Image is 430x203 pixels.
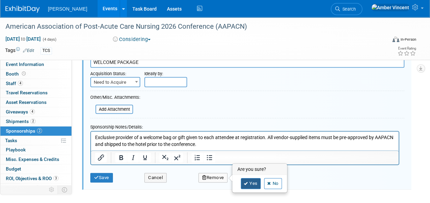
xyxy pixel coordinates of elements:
[392,37,399,42] img: Format-Inperson.png
[0,136,71,145] a: Tasks
[198,173,228,182] button: Remove
[37,128,42,133] span: 2
[5,47,34,55] td: Tags
[0,126,71,136] a: Sponsorships2
[6,166,21,172] span: Budget
[46,185,58,194] td: Personalize Event Tab Strip
[30,109,35,114] span: 4
[58,185,72,194] td: Toggle Event Tabs
[3,21,381,33] div: American Association of Post-Acute Care Nursing 2026 Conference (AAPACN)
[398,47,416,50] div: Event Rating
[0,98,71,107] a: Asset Reservations
[0,155,71,164] a: Misc. Expenses & Credits
[6,71,27,77] span: Booth
[21,71,27,76] span: Booth not reserved yet
[48,6,87,12] span: [PERSON_NAME]
[331,3,362,15] a: Search
[144,68,377,77] div: Ideally by:
[6,109,35,114] span: Giveaways
[0,164,71,174] a: Budget
[233,164,287,175] h3: Are you sure?
[91,78,140,87] span: Need to Acquire
[23,48,34,53] a: Edit
[90,173,113,182] button: Save
[6,119,36,124] span: Shipments
[90,121,399,131] div: Sponsorship Notes/Details:
[95,153,107,162] button: Insert/edit link
[159,153,171,162] button: Subscript
[5,138,17,143] span: Tasks
[356,36,416,46] div: Event Format
[91,132,399,150] iframe: Rich Text Area
[340,6,356,12] span: Search
[6,62,44,67] span: Event Information
[6,147,26,152] span: Playbook
[6,99,47,105] span: Asset Reservations
[40,47,52,54] div: TCS
[171,153,183,162] button: Superscript
[0,88,71,97] a: Travel Reservations
[139,153,151,162] button: Underline
[0,145,71,154] a: Playbook
[264,178,282,189] a: No
[6,90,48,95] span: Travel Reservations
[0,184,71,193] a: Attachments1
[6,81,23,86] span: Staff
[0,117,71,126] a: Shipments2
[400,37,416,42] div: In-Person
[0,107,71,117] a: Giveaways4
[204,153,215,162] button: Bullet list
[0,174,71,183] a: ROI, Objectives & ROO3
[42,37,56,42] span: (4 days)
[30,119,36,124] span: 2
[90,94,140,102] div: Other/Misc. Attachments:
[0,60,71,69] a: Event Information
[115,153,127,162] button: Bold
[6,157,59,162] span: Misc. Expenses & Credits
[18,81,23,86] span: 4
[5,36,41,42] span: [DATE] [DATE]
[90,68,134,77] div: Acquisition Status:
[127,153,139,162] button: Italic
[192,153,203,162] button: Numbered list
[144,173,167,182] button: Cancel
[5,6,40,13] img: ExhibitDay
[371,4,409,11] img: Amber Vincent
[6,185,40,191] span: Attachments
[0,79,71,88] a: Staff4
[90,77,140,87] span: Need to Acquire
[6,176,58,181] span: ROI, Objectives & ROO
[241,178,261,189] a: Yes
[0,69,71,79] a: Booth
[53,176,58,181] span: 3
[20,36,26,42] span: to
[6,128,42,134] span: Sponsorships
[110,36,153,43] button: Considering
[35,185,40,190] span: 1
